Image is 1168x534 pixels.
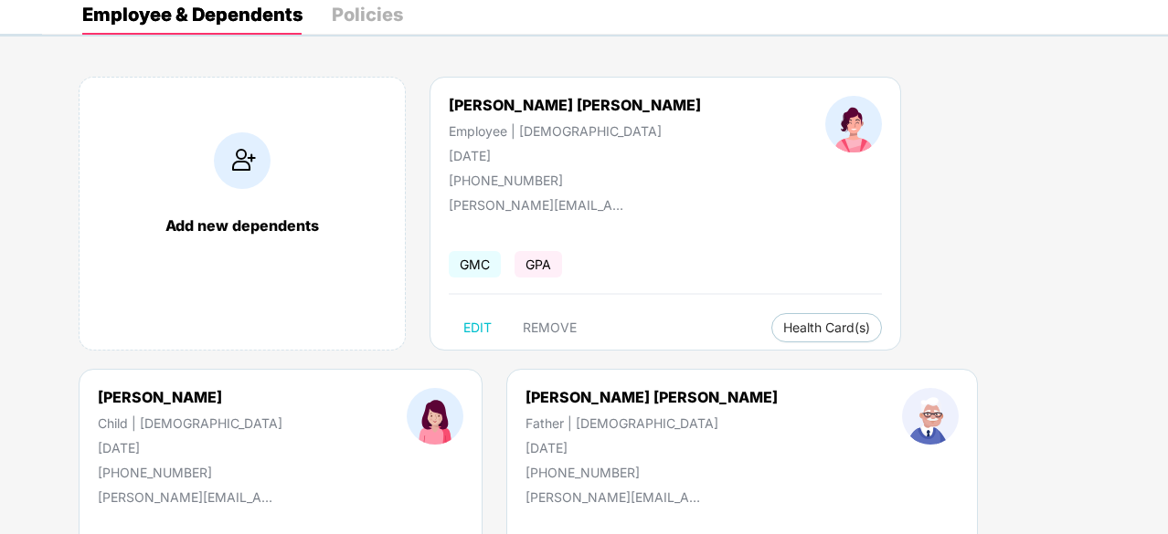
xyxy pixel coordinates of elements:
[449,148,701,163] div: [DATE]
[825,96,882,152] img: profileImage
[98,440,282,455] div: [DATE]
[98,388,282,406] div: [PERSON_NAME]
[214,132,271,189] img: addIcon
[902,388,959,445] img: profileImage
[82,5,303,24] div: Employee & Dependents
[508,313,591,342] button: REMOVE
[332,5,403,24] div: Policies
[771,313,882,342] button: Health Card(s)
[98,415,282,431] div: Child | [DEMOGRAPHIC_DATA]
[98,489,281,505] div: [PERSON_NAME][EMAIL_ADDRESS][PERSON_NAME][DOMAIN_NAME]
[449,251,501,277] span: GMC
[449,197,632,213] div: [PERSON_NAME][EMAIL_ADDRESS][PERSON_NAME][DOMAIN_NAME]
[526,415,778,431] div: Father | [DEMOGRAPHIC_DATA]
[449,123,701,139] div: Employee | [DEMOGRAPHIC_DATA]
[463,320,492,335] span: EDIT
[407,388,463,445] img: profileImage
[526,489,708,505] div: [PERSON_NAME][EMAIL_ADDRESS][PERSON_NAME][DOMAIN_NAME]
[449,173,701,188] div: [PHONE_NUMBER]
[515,251,562,277] span: GPA
[783,323,870,332] span: Health Card(s)
[526,440,778,455] div: [DATE]
[523,320,577,335] span: REMOVE
[526,465,778,480] div: [PHONE_NUMBER]
[449,313,506,342] button: EDIT
[98,465,282,480] div: [PHONE_NUMBER]
[526,388,778,406] div: [PERSON_NAME] [PERSON_NAME]
[449,96,701,114] div: [PERSON_NAME] [PERSON_NAME]
[98,216,387,235] div: Add new dependents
